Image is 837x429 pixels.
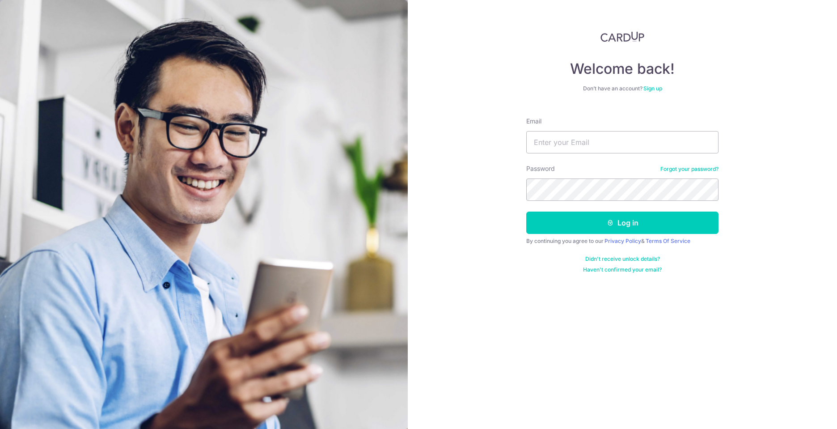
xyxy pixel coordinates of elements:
img: CardUp Logo [600,31,644,42]
a: Terms Of Service [646,238,690,244]
input: Enter your Email [526,131,719,153]
a: Privacy Policy [604,238,641,244]
div: By continuing you agree to our & [526,238,719,245]
a: Sign up [643,85,662,92]
button: Log in [526,212,719,234]
h4: Welcome back! [526,60,719,78]
label: Password [526,164,555,173]
label: Email [526,117,541,126]
div: Don’t have an account? [526,85,719,92]
a: Forgot your password? [660,166,719,173]
a: Haven't confirmed your email? [583,266,662,273]
a: Didn't receive unlock details? [585,255,660,263]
